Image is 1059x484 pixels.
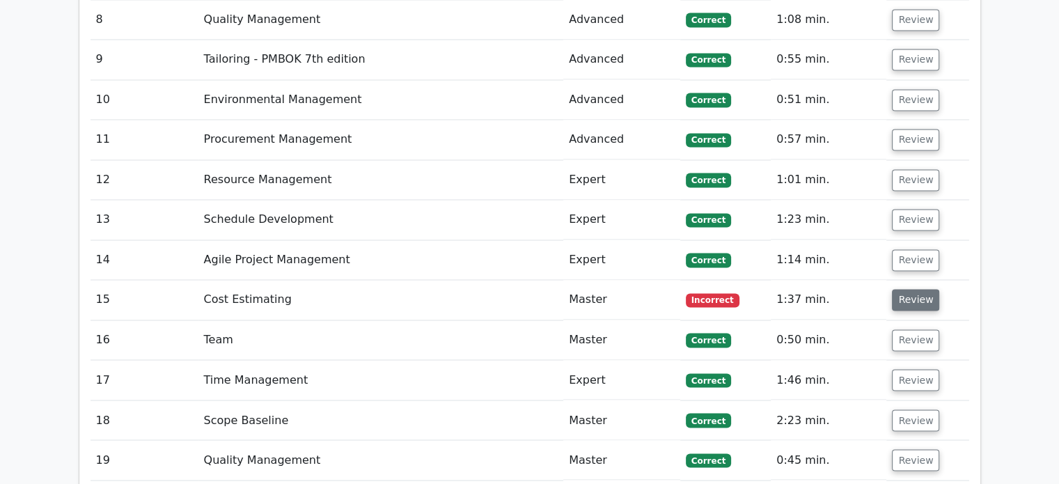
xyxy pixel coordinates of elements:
[563,80,680,120] td: Advanced
[686,173,731,187] span: Correct
[91,360,198,400] td: 17
[892,289,939,311] button: Review
[563,280,680,320] td: Master
[91,440,198,480] td: 19
[686,93,731,107] span: Correct
[892,129,939,150] button: Review
[198,120,564,159] td: Procurement Management
[91,200,198,240] td: 13
[563,400,680,440] td: Master
[686,413,731,427] span: Correct
[198,200,564,240] td: Schedule Development
[686,293,739,307] span: Incorrect
[563,320,680,360] td: Master
[563,40,680,79] td: Advanced
[892,49,939,70] button: Review
[686,133,731,147] span: Correct
[686,253,731,267] span: Correct
[771,240,886,280] td: 1:14 min.
[198,320,564,360] td: Team
[771,280,886,320] td: 1:37 min.
[198,400,564,440] td: Scope Baseline
[563,160,680,200] td: Expert
[91,320,198,360] td: 16
[91,120,198,159] td: 11
[563,440,680,480] td: Master
[686,373,731,387] span: Correct
[91,400,198,440] td: 18
[91,280,198,320] td: 15
[892,329,939,351] button: Review
[892,369,939,391] button: Review
[892,209,939,231] button: Review
[771,120,886,159] td: 0:57 min.
[91,80,198,120] td: 10
[686,13,731,26] span: Correct
[892,89,939,111] button: Review
[198,160,564,200] td: Resource Management
[771,320,886,360] td: 0:50 min.
[91,240,198,280] td: 14
[892,169,939,191] button: Review
[91,40,198,79] td: 9
[198,280,564,320] td: Cost Estimating
[892,409,939,431] button: Review
[563,200,680,240] td: Expert
[686,53,731,67] span: Correct
[686,213,731,227] span: Correct
[198,440,564,480] td: Quality Management
[686,333,731,347] span: Correct
[198,360,564,400] td: Time Management
[892,9,939,31] button: Review
[771,200,886,240] td: 1:23 min.
[771,160,886,200] td: 1:01 min.
[892,249,939,271] button: Review
[892,449,939,471] button: Review
[686,453,731,467] span: Correct
[563,120,680,159] td: Advanced
[771,360,886,400] td: 1:46 min.
[563,360,680,400] td: Expert
[198,240,564,280] td: Agile Project Management
[91,160,198,200] td: 12
[771,80,886,120] td: 0:51 min.
[198,40,564,79] td: Tailoring - PMBOK 7th edition
[771,400,886,440] td: 2:23 min.
[771,40,886,79] td: 0:55 min.
[198,80,564,120] td: Environmental Management
[771,440,886,480] td: 0:45 min.
[563,240,680,280] td: Expert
